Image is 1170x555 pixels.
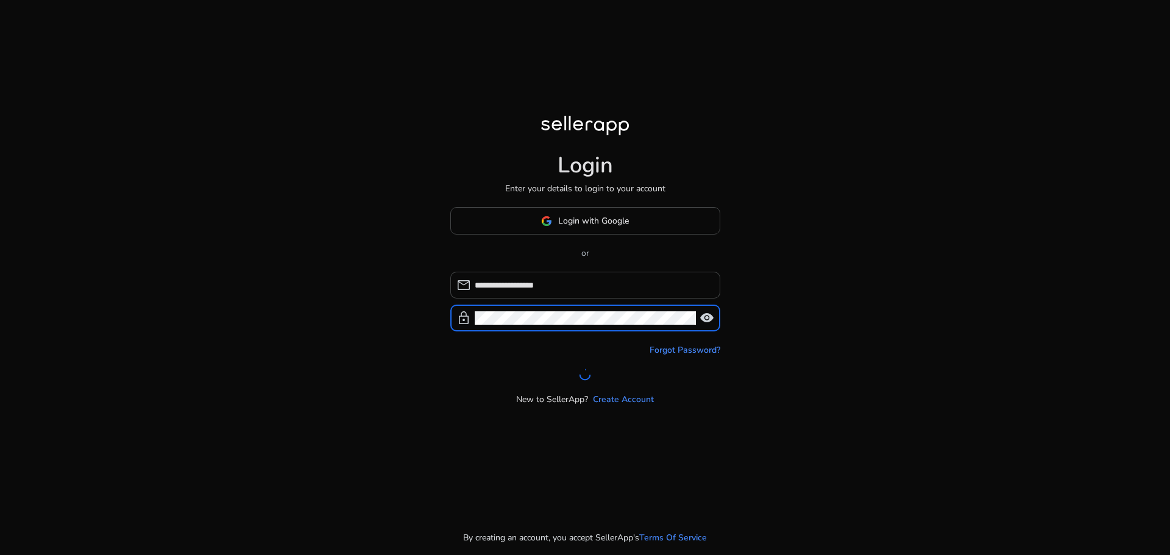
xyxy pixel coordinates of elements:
p: or [450,247,720,260]
span: Login with Google [558,214,629,227]
button: Login with Google [450,207,720,235]
span: lock [456,311,471,325]
img: google-logo.svg [541,216,552,227]
span: visibility [700,311,714,325]
h1: Login [558,152,613,179]
a: Forgot Password? [650,344,720,356]
a: Create Account [593,393,654,406]
span: mail [456,278,471,292]
p: New to SellerApp? [516,393,588,406]
p: Enter your details to login to your account [505,182,665,195]
a: Terms Of Service [639,531,707,544]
